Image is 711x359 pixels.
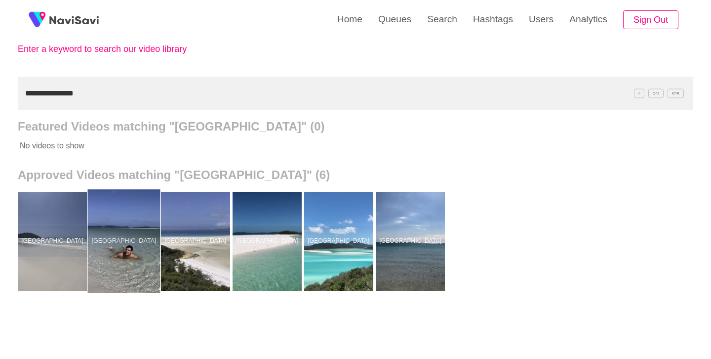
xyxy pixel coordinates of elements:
[18,44,235,54] p: Enter a keyword to search our video library
[25,7,49,32] img: fireSpot
[18,120,693,134] h2: Featured Videos matching "[GEOGRAPHIC_DATA]" (0)
[18,134,626,158] p: No videos to show
[89,192,161,291] a: [GEOGRAPHIC_DATA]Whitehaven Beach
[161,192,233,291] a: [GEOGRAPHIC_DATA]Whitehaven Beach
[668,89,684,98] span: C^K
[18,168,693,182] h2: Approved Videos matching "[GEOGRAPHIC_DATA]" (6)
[49,15,99,25] img: fireSpot
[623,10,678,30] button: Sign Out
[18,192,89,291] a: [GEOGRAPHIC_DATA]Whitehaven Beach
[304,192,376,291] a: [GEOGRAPHIC_DATA]whitehaven beach
[648,89,664,98] span: C^J
[376,192,447,291] a: [GEOGRAPHIC_DATA]Whitehaven Beach
[233,192,304,291] a: [GEOGRAPHIC_DATA]Whitehaven Beach
[634,89,644,98] span: /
